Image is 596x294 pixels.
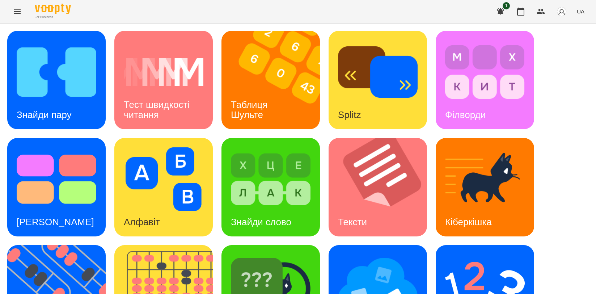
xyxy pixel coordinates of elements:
button: Menu [9,3,26,20]
a: Тест швидкості читанняТест швидкості читання [114,31,213,129]
h3: Тексти [338,217,367,227]
a: SplitzSplitz [329,31,427,129]
img: Voopty Logo [35,4,71,14]
a: КіберкішкаКіберкішка [436,138,534,236]
span: For Business [35,15,71,20]
h3: Splitz [338,109,361,120]
img: Тексти [329,138,436,236]
span: 1 [503,2,510,9]
img: Тест Струпа [17,147,96,211]
h3: Алфавіт [124,217,160,227]
img: avatar_s.png [557,7,567,17]
a: ФілвордиФілворди [436,31,534,129]
img: Знайди слово [231,147,310,211]
a: Тест Струпа[PERSON_NAME] [7,138,106,236]
h3: Тест швидкості читання [124,99,192,120]
img: Кіберкішка [445,147,525,211]
h3: Знайди слово [231,217,291,227]
img: Тест швидкості читання [124,40,203,104]
img: Знайди пару [17,40,96,104]
h3: [PERSON_NAME] [17,217,94,227]
img: Таблиця Шульте [221,31,329,129]
span: UA [577,8,584,15]
a: Таблиця ШультеТаблиця Шульте [221,31,320,129]
h3: Філворди [445,109,486,120]
h3: Таблиця Шульте [231,99,270,120]
h3: Знайди пару [17,109,72,120]
button: UA [574,5,587,18]
a: Знайди словоЗнайди слово [221,138,320,236]
a: АлфавітАлфавіт [114,138,213,236]
a: ТекстиТексти [329,138,427,236]
img: Splitz [338,40,418,104]
img: Алфавіт [124,147,203,211]
a: Знайди паруЗнайди пару [7,31,106,129]
img: Філворди [445,40,525,104]
h3: Кіберкішка [445,217,492,227]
